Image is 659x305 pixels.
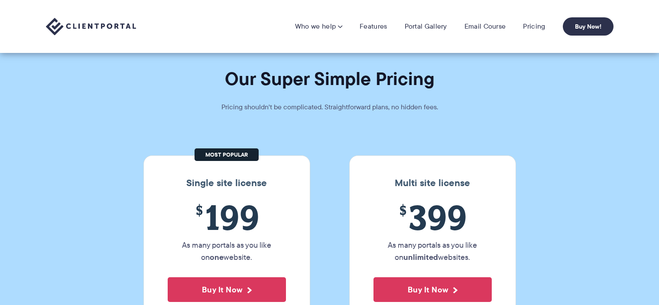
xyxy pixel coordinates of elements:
[153,177,301,189] h3: Single site license
[168,197,286,237] span: 199
[295,22,342,31] a: Who we help
[523,22,545,31] a: Pricing
[358,177,507,189] h3: Multi site license
[200,101,460,113] p: Pricing shouldn't be complicated. Straightforward plans, no hidden fees.
[563,17,614,36] a: Buy Now!
[373,277,492,302] button: Buy It Now
[168,239,286,263] p: As many portals as you like on website.
[464,22,506,31] a: Email Course
[360,22,387,31] a: Features
[403,251,438,263] strong: unlimited
[168,277,286,302] button: Buy It Now
[210,251,224,263] strong: one
[373,197,492,237] span: 399
[405,22,447,31] a: Portal Gallery
[373,239,492,263] p: As many portals as you like on websites.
